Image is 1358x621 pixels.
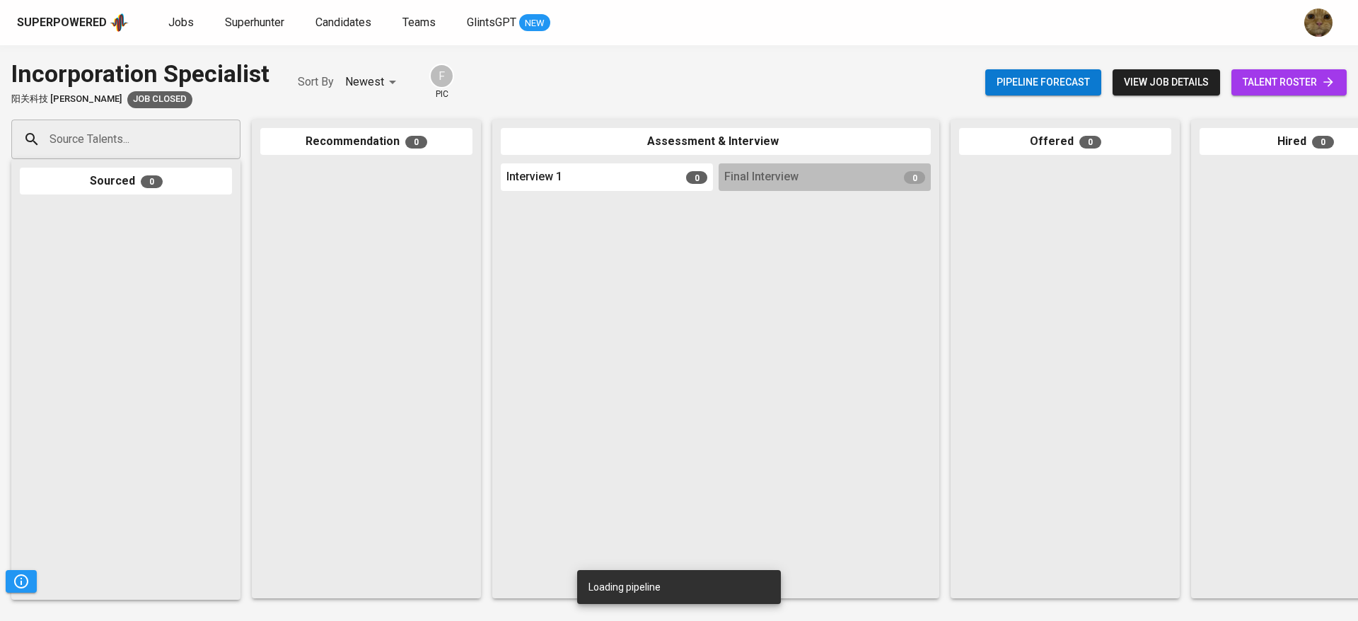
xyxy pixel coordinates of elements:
div: pic [429,64,454,100]
span: 0 [904,171,925,184]
span: 0 [1079,136,1101,149]
a: GlintsGPT NEW [467,14,550,32]
span: 0 [1312,136,1334,149]
div: Incorporation Specialist [11,57,269,91]
span: Job Closed [127,93,192,106]
span: 0 [686,171,707,184]
span: Interview 1 [506,169,562,185]
div: client cancel the offer and internally hiring [127,91,192,108]
a: Superhunter [225,14,287,32]
div: Newest [345,69,401,95]
a: Teams [402,14,439,32]
a: Candidates [315,14,374,32]
span: talent roster [1243,74,1335,91]
div: F [429,64,454,88]
a: talent roster [1231,69,1347,95]
button: Pipeline Triggers [6,570,37,593]
span: Jobs [168,16,194,29]
button: view job details [1113,69,1220,95]
a: Jobs [168,14,197,32]
p: Newest [345,74,384,91]
span: Candidates [315,16,371,29]
div: Loading pipeline [588,574,661,600]
span: Teams [402,16,436,29]
span: 0 [405,136,427,149]
div: Assessment & Interview [501,128,931,156]
span: view job details [1124,74,1209,91]
span: 阳关科技 [PERSON_NAME] [11,93,122,106]
button: Pipeline forecast [985,69,1101,95]
p: Sort By [298,74,334,91]
div: Offered [959,128,1171,156]
div: Sourced [20,168,232,195]
span: GlintsGPT [467,16,516,29]
div: Recommendation [260,128,472,156]
a: Superpoweredapp logo [17,12,129,33]
span: Superhunter [225,16,284,29]
img: ec6c0910-f960-4a00-a8f8-c5744e41279e.jpg [1304,8,1333,37]
span: NEW [519,16,550,30]
button: Open [233,138,236,141]
span: Final Interview [724,169,799,185]
span: 0 [141,175,163,188]
img: app logo [110,12,129,33]
div: Superpowered [17,15,107,31]
span: Pipeline forecast [997,74,1090,91]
